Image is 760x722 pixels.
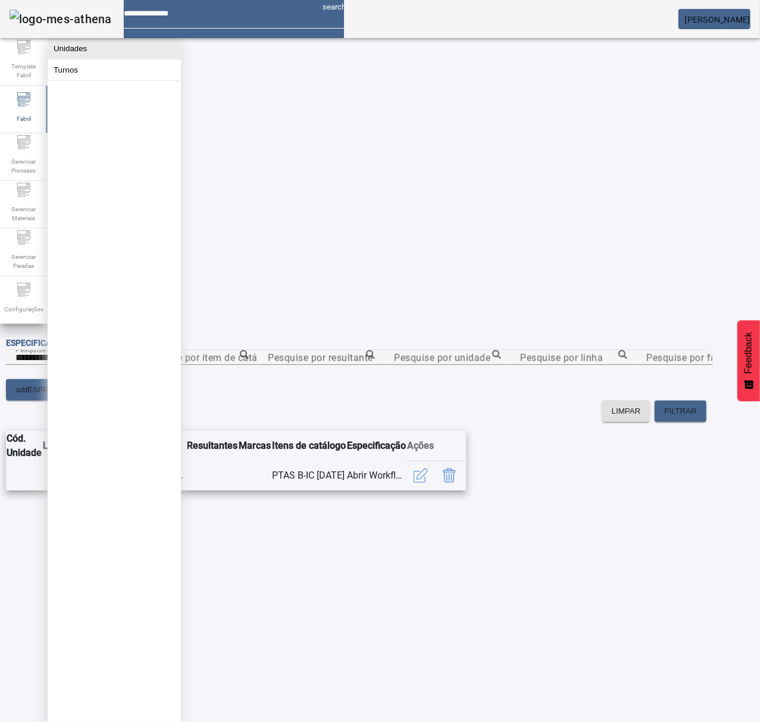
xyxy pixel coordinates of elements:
input: Number [646,351,753,365]
th: Linha [42,431,67,461]
button: Turnos [48,60,181,80]
span: Especificações [6,338,72,348]
mat-label: Pesquise por item de catálogo [142,352,277,363]
input: Number [142,351,249,365]
button: Feedback - Mostrar pesquisa [737,320,760,401]
button: addESPECIFICAÇÃO [6,379,101,401]
span: Feedback [743,332,754,374]
mat-label: Pesquise por unidade [394,352,490,363]
mat-label: Pesquise por resultante [268,352,373,363]
mat-label: Pesquise por item de controle [15,345,115,354]
th: Marcas [238,431,271,461]
button: LIMPAR [602,401,650,422]
span: FILTRAR [664,405,697,417]
img: logo-mes-athena [10,10,112,29]
td: PTAS B-IC [DATE] [271,461,346,490]
th: Itens de catálogo [271,431,346,461]
span: Fabril [13,111,35,127]
span: Template Fabril [6,58,42,83]
td: Abrir Workflow [346,461,406,490]
span: [PERSON_NAME] [685,15,750,24]
span: Gerenciar Paradas [6,249,42,274]
input: Number [268,351,375,365]
button: FILTRAR [655,401,706,422]
button: Delete [435,461,464,490]
mat-label: Pesquise por linha [520,352,603,363]
span: Gerenciar Materiais [6,201,42,226]
span: Gerenciar Processo [6,154,42,179]
span: ESPECIFICAÇÃO [27,384,92,396]
th: Resultantes [186,431,238,461]
th: Especificação [346,431,406,461]
button: Unidades [48,38,181,59]
th: Ações [406,431,466,461]
span: Configurações [1,301,47,317]
th: Cód. Unidade [6,431,42,461]
input: Number [15,351,123,365]
input: Number [394,351,501,365]
span: LIMPAR [612,405,641,417]
input: Number [520,351,627,365]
